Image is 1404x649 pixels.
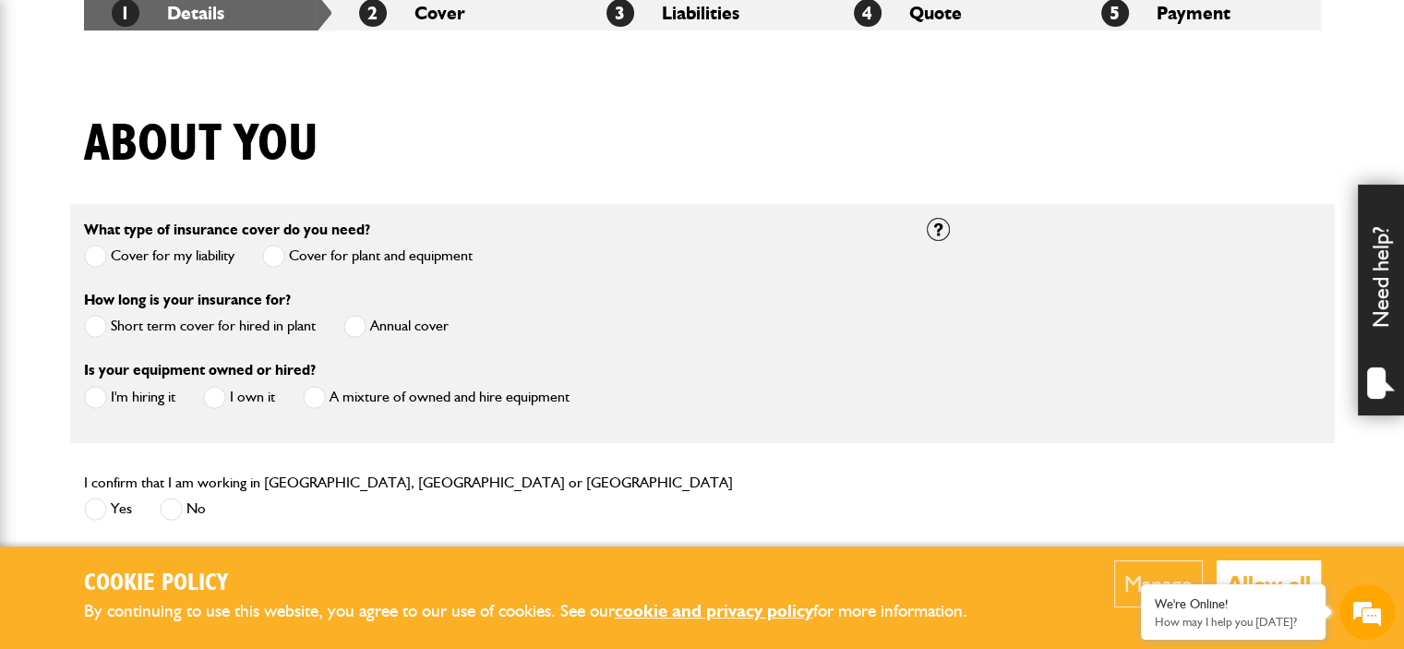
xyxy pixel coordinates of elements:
[1358,185,1404,415] div: Need help?
[84,498,132,521] label: Yes
[615,600,813,621] a: cookie and privacy policy
[84,475,733,490] label: I confirm that I am working in [GEOGRAPHIC_DATA], [GEOGRAPHIC_DATA] or [GEOGRAPHIC_DATA]
[160,498,206,521] label: No
[84,546,350,560] label: Are you already insured with JCB Insurance?
[84,363,316,378] label: Is your equipment owned or hired?
[1114,560,1203,607] button: Manage
[84,570,998,598] h2: Cookie Policy
[84,114,318,175] h1: About you
[1217,560,1321,607] button: Allow all
[1155,596,1312,612] div: We're Online!
[84,222,370,237] label: What type of insurance cover do you need?
[84,597,998,626] p: By continuing to use this website, you agree to our use of cookies. See our for more information.
[1155,615,1312,629] p: How may I help you today?
[84,245,234,268] label: Cover for my liability
[84,386,175,409] label: I'm hiring it
[84,315,316,338] label: Short term cover for hired in plant
[343,315,449,338] label: Annual cover
[262,245,473,268] label: Cover for plant and equipment
[84,293,291,307] label: How long is your insurance for?
[203,386,275,409] label: I own it
[303,386,570,409] label: A mixture of owned and hire equipment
